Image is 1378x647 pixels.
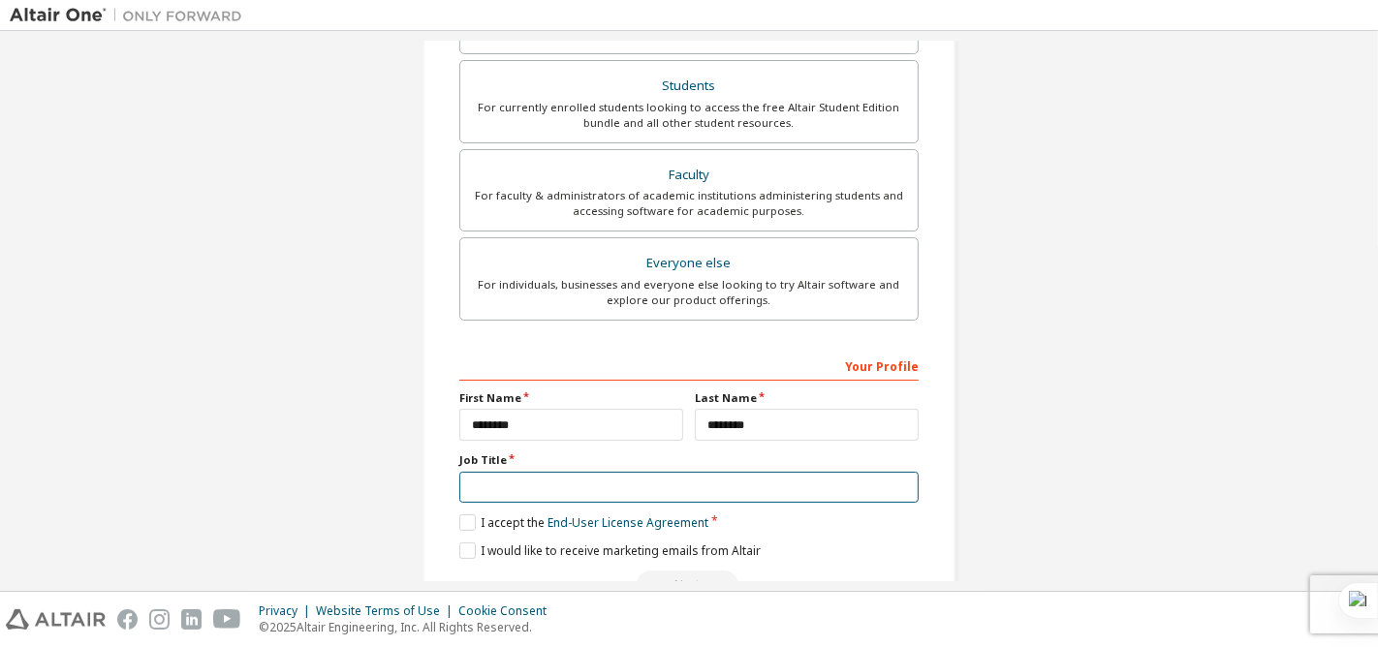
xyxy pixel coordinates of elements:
[259,619,558,635] p: © 2025 Altair Engineering, Inc. All Rights Reserved.
[316,603,458,619] div: Website Terms of Use
[6,609,106,630] img: altair_logo.svg
[472,162,906,189] div: Faculty
[459,390,683,406] label: First Name
[472,188,906,219] div: For faculty & administrators of academic institutions administering students and accessing softwa...
[259,603,316,619] div: Privacy
[458,603,558,619] div: Cookie Consent
[459,542,761,559] label: I would like to receive marketing emails from Altair
[472,250,906,277] div: Everyone else
[695,390,919,406] label: Last Name
[459,350,919,381] div: Your Profile
[472,277,906,308] div: For individuals, businesses and everyone else looking to try Altair software and explore our prod...
[213,609,241,630] img: youtube.svg
[459,570,919,600] div: Read and acccept EULA to continue
[472,73,906,100] div: Students
[117,609,138,630] img: facebook.svg
[472,100,906,131] div: For currently enrolled students looking to access the free Altair Student Edition bundle and all ...
[459,514,708,531] label: I accept the
[548,514,708,531] a: End-User License Agreement
[181,609,202,630] img: linkedin.svg
[10,6,252,25] img: Altair One
[149,609,170,630] img: instagram.svg
[459,452,919,468] label: Job Title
